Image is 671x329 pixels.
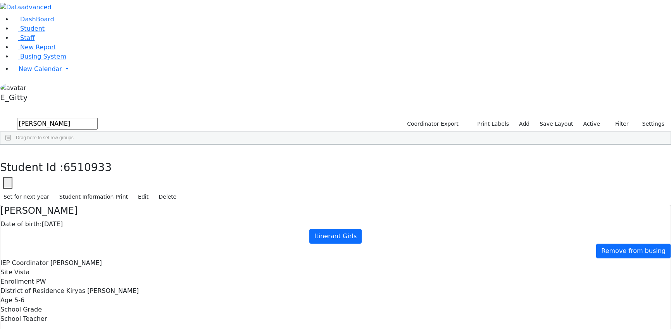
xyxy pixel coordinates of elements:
span: New Report [20,43,56,51]
span: PW [36,278,46,285]
button: Coordinator Export [402,118,462,130]
div: [DATE] [0,220,671,229]
a: DashBoard [12,16,54,23]
a: New Report [12,43,56,51]
span: Student [20,25,45,32]
button: Settings [632,118,668,130]
span: 6510933 [64,161,112,174]
span: Drag here to set row groups [16,135,74,140]
span: Busing System [20,53,66,60]
span: Remove from busing [601,247,666,255]
button: Save Layout [536,118,576,130]
button: Print Labels [468,118,512,130]
button: Filter [605,118,632,130]
label: School Teacher [0,314,47,324]
span: Staff [20,34,34,42]
span: [PERSON_NAME] [50,259,102,267]
label: District of Residence [0,286,64,296]
label: IEP Coordinator [0,258,48,268]
input: Search [17,118,98,130]
label: Active [580,118,604,130]
a: Staff [12,34,34,42]
a: Student [12,25,45,32]
span: Vista [14,268,29,276]
label: Date of birth: [0,220,42,229]
span: Kiryas [PERSON_NAME] [66,287,139,294]
button: Edit [135,191,152,203]
label: School Grade [0,305,42,314]
button: Delete [155,191,180,203]
label: Enrollment [0,277,34,286]
span: 5-6 [14,296,24,304]
span: DashBoard [20,16,54,23]
h4: [PERSON_NAME] [0,205,671,216]
label: Age [0,296,12,305]
a: Remove from busing [596,244,671,258]
span: New Calendar [19,65,62,73]
a: Busing System [12,53,66,60]
a: New Calendar [12,61,671,77]
label: Site [0,268,12,277]
a: Itinerant Girls [309,229,362,244]
button: Student Information Print [56,191,131,203]
a: Add [516,118,533,130]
